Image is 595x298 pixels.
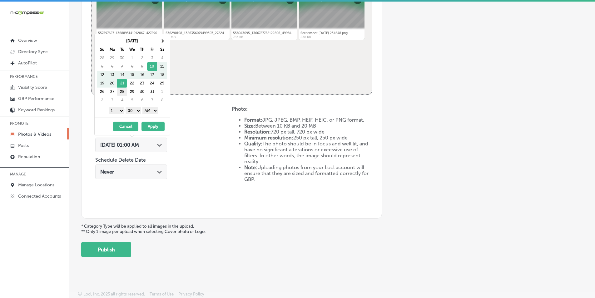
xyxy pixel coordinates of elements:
li: Between 10 KB and 20 MB [244,123,373,129]
td: 22 [127,79,137,88]
td: 8 [127,62,137,71]
p: Overview [18,38,37,43]
p: Keyword Rankings [18,107,55,113]
li: The photo should be in focus and well lit, and have no significant alterations or excessive use o... [244,141,373,164]
td: 6 [137,96,147,104]
td: 19 [97,79,107,88]
th: Su [97,45,107,54]
td: 3 [107,96,117,104]
th: We [127,45,137,54]
strong: Minimum resolution: [244,135,293,141]
td: 11 [157,62,167,71]
th: Sa [157,45,167,54]
strong: Resolution: [244,129,271,135]
li: JPG, JPEG, BMP, HEIF, HEIC, or PNG format. [244,117,373,123]
td: 23 [137,79,147,88]
td: 13 [107,71,117,79]
td: 12 [97,71,107,79]
p: AutoPilot [18,60,37,66]
td: 21 [117,79,127,88]
td: 30 [117,54,127,62]
th: Fr [147,45,157,54]
td: 18 [157,71,167,79]
td: 6 [107,62,117,71]
p: Visibility Score [18,85,47,90]
p: Posts [18,143,29,148]
span: Never [100,169,114,175]
td: 28 [97,54,107,62]
button: Publish [81,242,131,257]
p: Locl, Inc. 2025 all rights reserved. [83,292,145,296]
button: Apply [141,122,165,131]
td: 25 [157,79,167,88]
td: 15 [127,71,137,79]
label: Schedule Delete Date [95,157,146,163]
p: Connected Accounts [18,194,61,199]
p: Photos & Videos [18,132,51,137]
td: 31 [147,88,157,96]
td: 4 [117,96,127,104]
td: 29 [107,54,117,62]
td: 20 [107,79,117,88]
p: Reputation [18,154,40,159]
p: * Category Type will be applied to all images in the upload. ** Only 1 image per upload when sele... [81,224,583,234]
td: 14 [117,71,127,79]
td: 7 [147,96,157,104]
td: 27 [107,88,117,96]
td: 1 [127,54,137,62]
div: : [97,106,170,115]
strong: Photo: [232,106,248,112]
td: 30 [137,88,147,96]
td: 4 [157,54,167,62]
li: Uploading photos from your Locl account will ensure that they are sized and formatted correctly f... [244,164,373,182]
td: 7 [117,62,127,71]
td: 5 [97,62,107,71]
strong: Size: [244,123,255,129]
span: [DATE] 01:00 AM [100,142,139,148]
td: 5 [127,96,137,104]
th: Mo [107,45,117,54]
td: 29 [127,88,137,96]
td: 24 [147,79,157,88]
p: GBP Performance [18,96,54,101]
th: Tu [117,45,127,54]
td: 2 [137,54,147,62]
td: 1 [157,88,167,96]
td: 17 [147,71,157,79]
td: 10 [147,62,157,71]
strong: Quality: [244,141,262,147]
td: 9 [137,62,147,71]
img: 660ab0bf-5cc7-4cb8-ba1c-48b5ae0f18e60NCTV_CLogo_TV_Black_-500x88.png [10,10,44,16]
td: 28 [117,88,127,96]
li: 720 px tall, 720 px wide [244,129,373,135]
strong: Note: [244,164,257,170]
th: [DATE] [107,37,157,45]
strong: Format: [244,117,262,123]
td: 3 [147,54,157,62]
p: Directory Sync [18,49,48,54]
button: Cancel [113,122,138,131]
td: 8 [157,96,167,104]
td: 2 [97,96,107,104]
li: 250 px tall, 250 px wide [244,135,373,141]
p: Manage Locations [18,182,54,188]
td: 26 [97,88,107,96]
th: Th [137,45,147,54]
td: 16 [137,71,147,79]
